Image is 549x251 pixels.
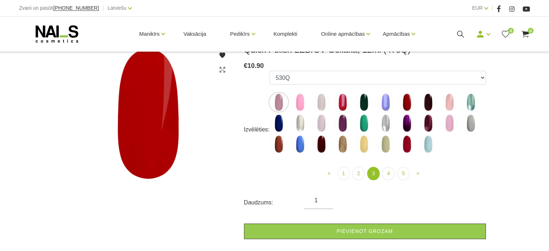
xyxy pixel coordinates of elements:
a: Pedikīrs [230,20,249,48]
a: 3 [367,167,379,180]
img: ... [398,135,416,153]
img: ... [291,93,309,111]
a: Manikīrs [139,20,160,48]
img: ... [462,114,480,132]
img: Quick Polish LED/UV Gellaka, 12ml [64,44,233,183]
img: ... [376,93,395,111]
a: Online apmācības [321,20,365,48]
img: ... [270,135,288,153]
img: ... [440,114,458,132]
img: ... [312,93,330,111]
span: | [492,4,493,13]
a: 2 [352,167,365,180]
nav: product-offer-list [270,167,486,180]
img: ... [291,114,309,132]
a: 4 [382,167,395,180]
img: ... [270,114,288,132]
a: Komplekti [268,17,303,51]
img: ... [355,114,373,132]
span: | [103,4,104,13]
a: Apmācības [383,20,410,48]
a: 4 [501,30,510,39]
div: Zvani un pasūti [19,4,99,13]
a: 4 [521,30,530,39]
a: Previous [323,167,335,179]
div: Daudzums: [244,197,305,208]
img: ... [312,135,330,153]
span: » [416,170,419,176]
img: ... [419,93,437,111]
img: ... [419,135,437,153]
span: 10.90 [248,62,264,69]
span: 4 [528,28,533,34]
span: 4 [508,28,514,34]
img: ... [334,93,352,111]
a: [PHONE_NUMBER] [53,5,99,11]
img: ... [355,135,373,153]
div: Izvēlēties: [244,124,270,135]
img: ... [334,135,352,153]
a: Vaksācija [178,17,212,51]
img: ... [376,114,395,132]
a: EUR [472,4,483,12]
span: « [327,170,330,176]
a: 5 [397,167,409,180]
a: 1 [337,167,350,180]
img: ... [462,93,480,111]
img: ... [270,93,288,111]
img: ... [440,93,458,111]
img: ... [376,135,395,153]
img: ... [355,93,373,111]
img: ... [398,114,416,132]
a: Pievienot grozam [244,224,486,239]
a: Latviešu [108,4,126,12]
a: Next [412,167,423,179]
img: ... [334,114,352,132]
img: ... [312,114,330,132]
img: ... [398,93,416,111]
img: ... [291,135,309,153]
img: ... [419,114,437,132]
span: € [244,62,248,69]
